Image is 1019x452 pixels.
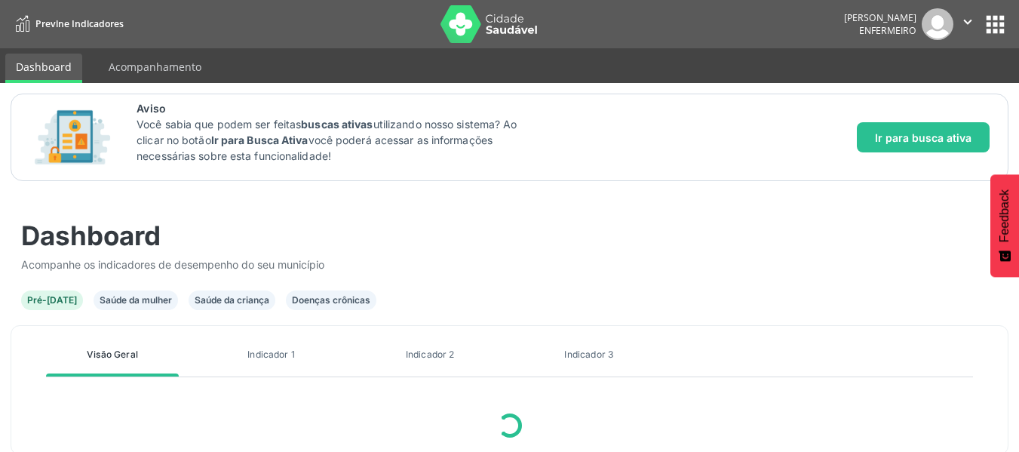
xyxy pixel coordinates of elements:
a: Acompanhamento [98,54,212,80]
button: apps [982,11,1008,38]
span: Previne Indicadores [35,17,124,30]
div: Doenças crônicas [292,294,370,307]
div: Acompanhe os indicadores de desempenho do seu município [21,257,998,272]
i:  [959,14,976,30]
div: Pré-[DATE] [27,294,77,307]
strong: Ir para Busca Ativa [211,134,308,146]
strong: buscas ativas [301,118,373,131]
a: Previne Indicadores [11,11,124,36]
a: Indicador 3 [523,342,655,367]
button: Feedback - Mostrar pesquisa [990,174,1019,277]
span: Feedback [998,189,1011,242]
div: Saúde da criança [195,294,269,307]
p: Você sabia que podem ser feitas utilizando nosso sistema? Ao clicar no botão você poderá acessar ... [137,116,536,164]
button:  [953,8,982,40]
span: Aviso [137,100,536,116]
img: img [922,8,953,40]
div: Saúde da mulher [100,294,172,307]
span: Enfermeiro [859,24,916,37]
div: Dashboard [21,220,998,251]
button: Ir para busca ativa [857,122,990,152]
span: Ir para busca ativa [875,130,971,146]
a: Visão Geral [46,342,179,367]
img: Imagem de CalloutCard [29,103,115,171]
a: Indicador 2 [364,342,496,367]
a: Dashboard [5,54,82,83]
div: [PERSON_NAME] [844,11,916,24]
a: Indicador 1 [205,342,338,367]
